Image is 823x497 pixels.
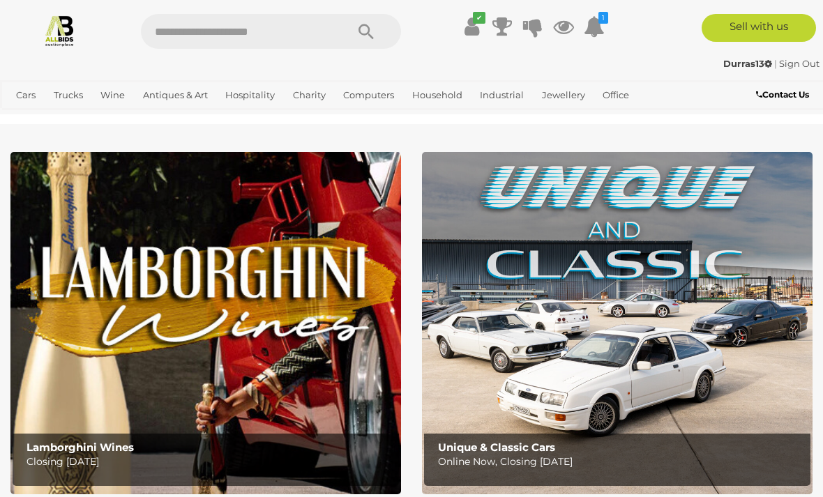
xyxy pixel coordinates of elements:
a: [GEOGRAPHIC_DATA] [57,107,167,130]
img: Unique & Classic Cars [422,152,813,494]
i: 1 [598,12,608,24]
a: Antiques & Art [137,84,213,107]
a: Unique & Classic Cars Unique & Classic Cars Online Now, Closing [DATE] [422,152,813,494]
img: Allbids.com.au [43,14,76,47]
a: Hospitality [220,84,280,107]
a: Wine [95,84,130,107]
a: Industrial [474,84,529,107]
img: Lamborghini Wines [10,152,401,494]
a: 1 [584,14,605,39]
a: Office [597,84,635,107]
a: Charity [287,84,331,107]
a: Contact Us [756,87,813,102]
a: Sign Out [779,58,820,69]
a: Computers [338,84,400,107]
a: Jewellery [536,84,591,107]
p: Closing [DATE] [27,453,393,471]
a: Trucks [48,84,89,107]
p: Online Now, Closing [DATE] [438,453,804,471]
a: Sell with us [702,14,816,42]
strong: Durras13 [723,58,772,69]
a: Cars [10,84,41,107]
b: Unique & Classic Cars [438,441,555,454]
a: ✔ [461,14,482,39]
span: | [774,58,777,69]
button: Search [331,14,401,49]
a: Sports [10,107,50,130]
b: Contact Us [756,89,809,100]
b: Lamborghini Wines [27,441,134,454]
i: ✔ [473,12,485,24]
a: Lamborghini Wines Lamborghini Wines Closing [DATE] [10,152,401,494]
a: Durras13 [723,58,774,69]
a: Household [407,84,468,107]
